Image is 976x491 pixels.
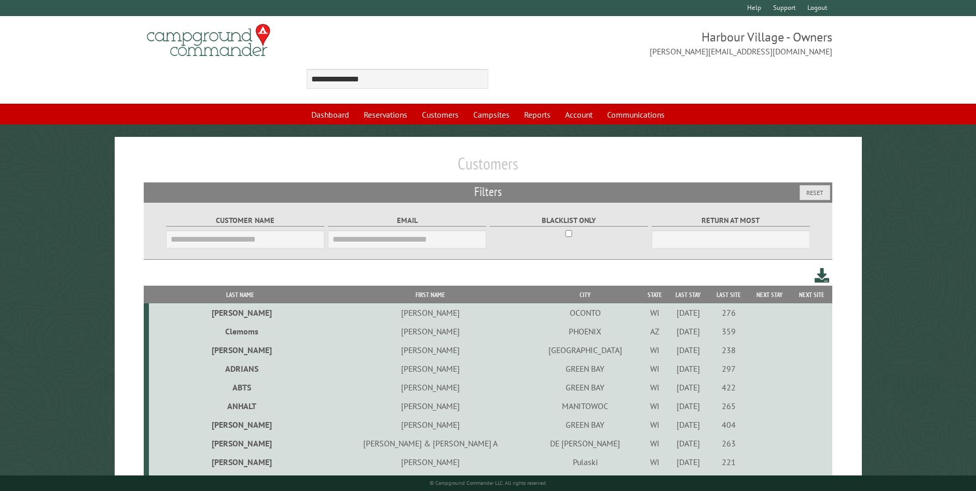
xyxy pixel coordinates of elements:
[529,341,642,359] td: [GEOGRAPHIC_DATA]
[166,215,325,227] label: Customer Name
[669,438,707,448] div: [DATE]
[709,397,749,415] td: 265
[358,105,414,124] a: Reservations
[800,185,830,200] button: Reset
[642,434,668,453] td: WI
[642,378,668,397] td: WI
[709,378,749,397] td: 422
[332,378,529,397] td: [PERSON_NAME]
[601,105,671,124] a: Communications
[149,359,332,378] td: ADRIANS
[669,363,707,374] div: [DATE]
[668,286,709,304] th: Last Stay
[490,215,649,227] label: Blacklist only
[332,303,529,322] td: [PERSON_NAME]
[709,286,749,304] th: Last Site
[642,359,668,378] td: WI
[529,359,642,378] td: GREEN BAY
[642,341,668,359] td: WI
[709,303,749,322] td: 276
[332,471,529,490] td: [PERSON_NAME]
[488,29,833,58] span: Harbour Village - Owners [PERSON_NAME][EMAIL_ADDRESS][DOMAIN_NAME]
[149,397,332,415] td: ANHALT
[669,401,707,411] div: [DATE]
[642,303,668,322] td: WI
[652,215,810,227] label: Return at most
[149,415,332,434] td: [PERSON_NAME]
[149,322,332,341] td: Clemoms
[529,322,642,341] td: PHOENIX
[332,286,529,304] th: First Name
[332,322,529,341] td: [PERSON_NAME]
[709,434,749,453] td: 263
[642,453,668,471] td: WI
[709,415,749,434] td: 404
[529,378,642,397] td: GREEN BAY
[332,359,529,378] td: [PERSON_NAME]
[149,434,332,453] td: [PERSON_NAME]
[642,471,668,490] td: WI
[518,105,557,124] a: Reports
[669,345,707,355] div: [DATE]
[144,153,832,182] h1: Customers
[332,341,529,359] td: [PERSON_NAME]
[305,105,355,124] a: Dashboard
[642,397,668,415] td: WI
[430,480,547,486] small: © Campground Commander LLC. All rights reserved.
[529,434,642,453] td: DE [PERSON_NAME]
[332,453,529,471] td: [PERSON_NAME]
[709,341,749,359] td: 238
[642,286,668,304] th: State
[332,415,529,434] td: [PERSON_NAME]
[416,105,465,124] a: Customers
[149,286,332,304] th: Last Name
[749,286,791,304] th: Next Stay
[149,341,332,359] td: [PERSON_NAME]
[709,453,749,471] td: 221
[328,215,487,227] label: Email
[642,415,668,434] td: WI
[669,457,707,467] div: [DATE]
[815,266,830,285] a: Download this customer list (.csv)
[669,326,707,336] div: [DATE]
[559,105,599,124] a: Account
[529,453,642,471] td: Pulaski
[669,307,707,318] div: [DATE]
[144,183,832,202] h2: Filters
[791,286,832,304] th: Next Site
[669,382,707,392] div: [DATE]
[529,397,642,415] td: MANITOWOC
[529,415,642,434] td: GREEN BAY
[709,322,749,341] td: 359
[529,303,642,322] td: OCONTO
[149,378,332,397] td: ABTS
[669,419,707,430] div: [DATE]
[709,471,749,490] td: 355
[332,397,529,415] td: [PERSON_NAME]
[529,471,642,490] td: SUAMICO
[529,286,642,304] th: City
[709,359,749,378] td: 297
[642,322,668,341] td: AZ
[149,471,332,490] td: [PERSON_NAME]
[332,434,529,453] td: [PERSON_NAME] & [PERSON_NAME] A
[149,453,332,471] td: [PERSON_NAME]
[144,20,273,61] img: Campground Commander
[467,105,516,124] a: Campsites
[149,303,332,322] td: [PERSON_NAME]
